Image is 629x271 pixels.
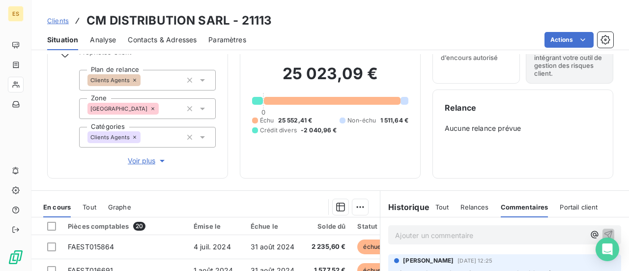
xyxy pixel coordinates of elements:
[68,242,114,251] span: FAEST015864
[47,16,69,26] a: Clients
[308,242,346,252] span: 2 235,60 €
[79,48,216,62] span: Propriétés Client
[435,203,449,211] span: Tout
[194,222,239,230] div: Émise le
[86,12,272,30] h3: CM DISTRIBUTION SARL - 21113
[445,102,601,114] h6: Relance
[79,155,216,166] button: Voir plus
[8,6,24,22] div: ES
[90,77,130,83] span: Clients Agents
[90,35,116,45] span: Analyse
[560,203,598,211] span: Portail client
[83,203,96,211] span: Tout
[278,116,313,125] span: 25 552,41 €
[133,222,145,231] span: 20
[68,222,182,231] div: Pièces comptables
[141,133,148,142] input: Ajouter une valeur
[596,238,619,261] div: Open Intercom Messenger
[90,106,148,112] span: [GEOGRAPHIC_DATA]
[47,17,69,25] span: Clients
[251,242,295,251] span: 31 août 2024
[357,240,387,254] span: échue
[380,201,429,213] h6: Historique
[128,35,197,45] span: Contacts & Adresses
[301,126,337,135] span: -2 040,96 €
[128,156,167,166] span: Voir plus
[544,32,594,48] button: Actions
[460,203,488,211] span: Relances
[308,222,346,230] div: Solde dû
[251,222,296,230] div: Échue le
[90,134,130,140] span: Clients Agents
[445,123,601,133] span: Aucune relance prévue
[260,126,297,135] span: Crédit divers
[261,108,265,116] span: 0
[108,203,131,211] span: Graphe
[457,258,492,264] span: [DATE] 12:25
[159,104,167,113] input: Ajouter une valeur
[380,116,409,125] span: 1 511,64 €
[357,222,400,230] div: Statut
[208,35,246,45] span: Paramètres
[47,35,78,45] span: Situation
[260,116,274,125] span: Échu
[8,249,24,265] img: Logo LeanPay
[347,116,376,125] span: Non-échu
[403,256,454,265] span: [PERSON_NAME]
[194,242,231,251] span: 4 juil. 2024
[141,76,148,85] input: Ajouter une valeur
[501,203,548,211] span: Commentaires
[252,64,408,93] h2: 25 023,09 €
[43,203,71,211] span: En cours
[534,46,605,77] span: Surveiller ce client en intégrant votre outil de gestion des risques client.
